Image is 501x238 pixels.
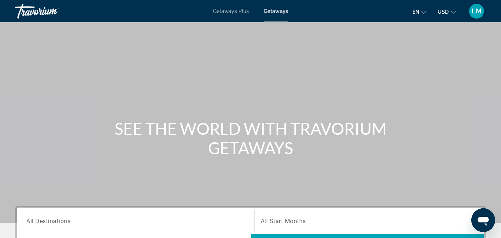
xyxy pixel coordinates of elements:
a: Getaways [264,8,288,14]
iframe: Button to launch messaging window [471,208,495,232]
span: en [412,9,419,15]
span: LM [472,7,482,15]
span: USD [438,9,449,15]
a: Getaways Plus [213,8,249,14]
h1: SEE THE WORLD WITH TRAVORIUM GETAWAYS [112,119,390,157]
button: Change currency [438,6,456,17]
span: All Destinations [26,217,70,224]
span: All Start Months [261,218,306,225]
button: Change language [412,6,426,17]
a: Travorium [15,1,89,21]
button: User Menu [467,3,486,19]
